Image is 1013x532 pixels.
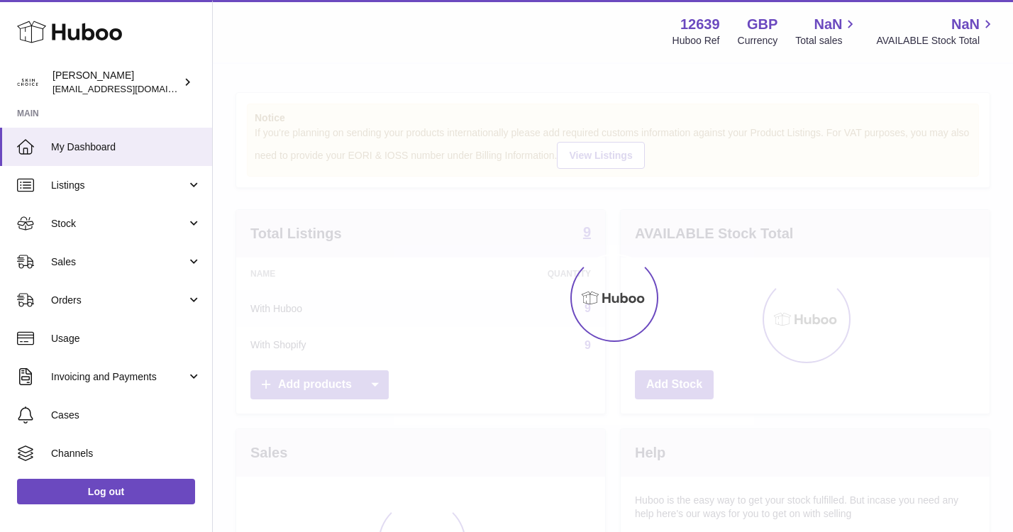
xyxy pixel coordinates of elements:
[51,140,201,154] span: My Dashboard
[672,34,720,48] div: Huboo Ref
[51,447,201,460] span: Channels
[738,34,778,48] div: Currency
[51,217,187,231] span: Stock
[680,15,720,34] strong: 12639
[52,83,209,94] span: [EMAIL_ADDRESS][DOMAIN_NAME]
[51,409,201,422] span: Cases
[51,294,187,307] span: Orders
[795,15,858,48] a: NaN Total sales
[795,34,858,48] span: Total sales
[51,179,187,192] span: Listings
[51,332,201,345] span: Usage
[17,72,38,93] img: admin@skinchoice.com
[52,69,180,96] div: [PERSON_NAME]
[951,15,980,34] span: NaN
[17,479,195,504] a: Log out
[814,15,842,34] span: NaN
[747,15,777,34] strong: GBP
[51,370,187,384] span: Invoicing and Payments
[876,15,996,48] a: NaN AVAILABLE Stock Total
[876,34,996,48] span: AVAILABLE Stock Total
[51,255,187,269] span: Sales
